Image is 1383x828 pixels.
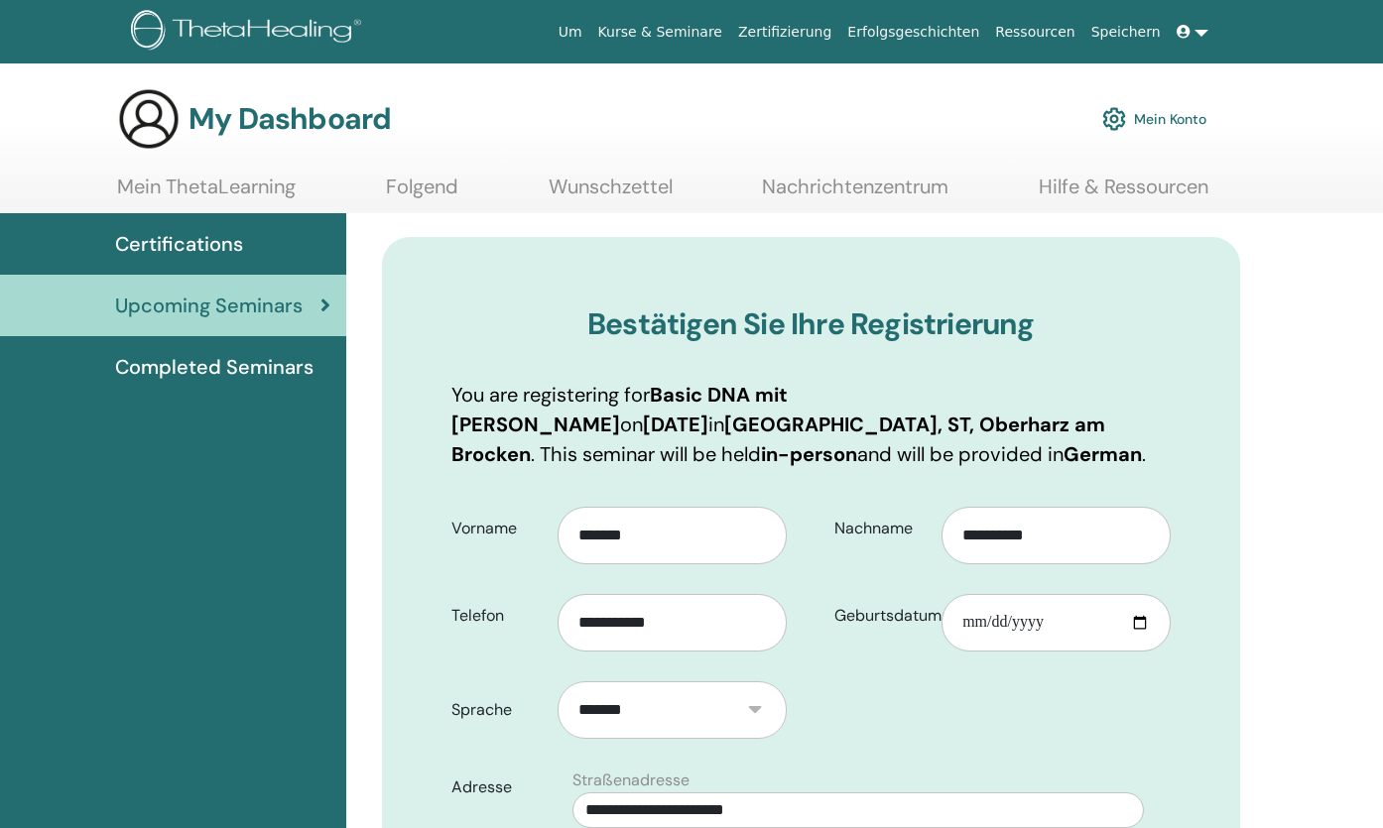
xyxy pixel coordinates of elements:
span: Upcoming Seminars [115,291,303,320]
a: Mein Konto [1102,97,1206,141]
label: Telefon [437,597,559,635]
a: Mein ThetaLearning [117,175,296,213]
a: Folgend [386,175,458,213]
h3: Bestätigen Sie Ihre Registrierung [451,306,1172,342]
a: Um [551,14,590,51]
b: in-person [761,441,857,467]
label: Sprache [437,691,559,729]
img: cog.svg [1102,102,1126,136]
a: Zertifizierung [730,14,839,51]
a: Erfolgsgeschichten [839,14,987,51]
b: [GEOGRAPHIC_DATA], ST, Oberharz am Brocken [451,412,1105,467]
h3: My Dashboard [189,101,391,137]
a: Kurse & Seminare [590,14,730,51]
label: Straßenadresse [572,769,690,792]
img: logo.png [131,10,368,55]
a: Wunschzettel [549,175,673,213]
a: Nachrichtenzentrum [762,175,948,213]
b: [DATE] [643,412,708,437]
a: Ressourcen [987,14,1082,51]
img: generic-user-icon.jpg [117,87,181,151]
p: You are registering for on in . This seminar will be held and will be provided in . [451,380,1172,469]
label: Adresse [437,769,562,806]
label: Vorname [437,510,559,547]
label: Nachname [819,510,942,547]
b: German [1064,441,1142,467]
a: Hilfe & Ressourcen [1039,175,1208,213]
span: Completed Seminars [115,352,314,382]
label: Geburtsdatum [819,597,942,635]
span: Certifications [115,229,243,259]
a: Speichern [1083,14,1169,51]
